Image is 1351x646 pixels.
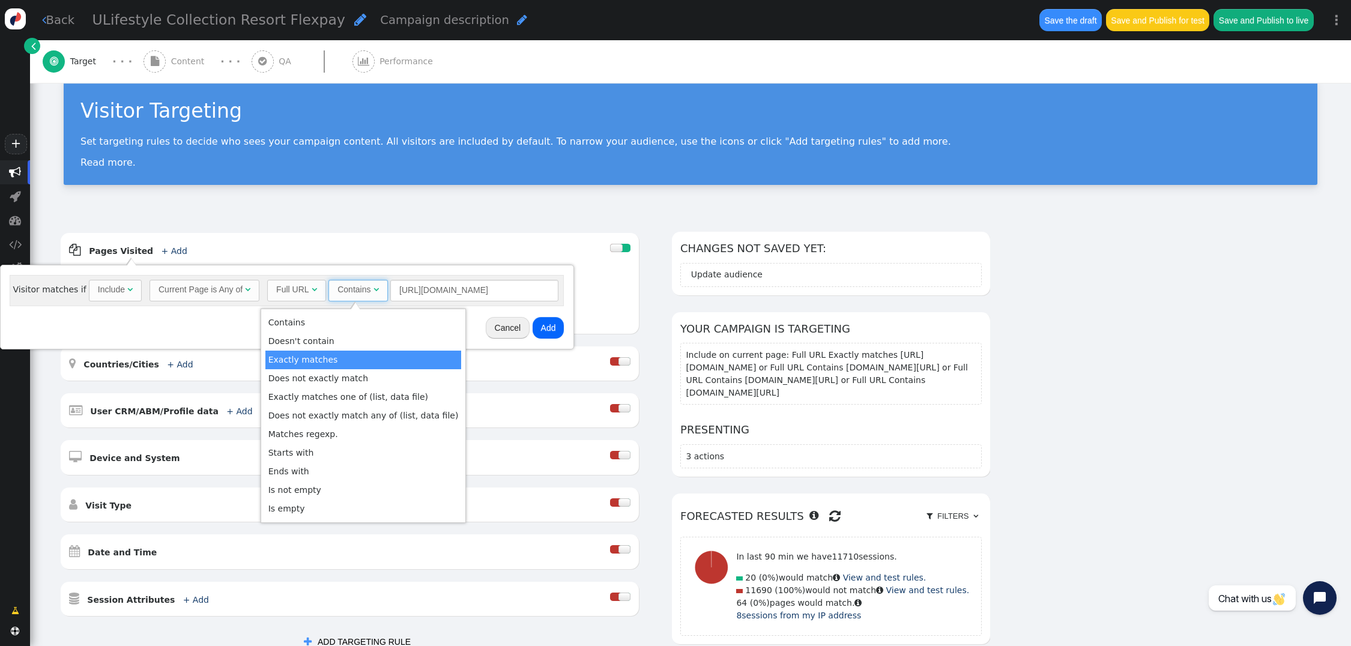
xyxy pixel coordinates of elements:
[220,53,240,70] div: · · ·
[69,404,82,416] span: 
[69,548,177,557] a:  Date and Time
[69,595,228,605] a:  Session Attributes + Add
[92,11,345,28] span: ULifestyle Collection Resort Flexpay
[88,548,157,557] b: Date and Time
[11,627,19,635] span: 
[312,285,317,294] span: 
[42,14,46,26] span: 
[686,451,724,461] span: 3 actions
[680,321,982,337] h6: Your campaign is targeting
[265,406,462,425] td: Does not exactly match any of (list, data file)
[691,268,763,281] div: Update audience
[167,360,193,369] a: + Add
[69,593,79,605] span: 
[680,343,982,405] section: Include on current page: Full URL Exactly matches [URL][DOMAIN_NAME] or Full URL Contains [DOMAIN...
[5,134,26,154] a: +
[265,425,462,444] td: Matches regexp.
[89,453,180,463] b: Device and System
[69,453,199,463] a:  Device and System
[680,421,982,438] h6: Presenting
[112,53,132,70] div: · · ·
[265,351,462,369] td: Exactly matches
[533,317,564,339] button: Add
[750,598,770,608] span: (0%)
[89,246,153,256] b: Pages Visited
[680,502,982,530] h6: Forecasted results
[926,512,932,520] span: 
[265,332,462,351] td: Doesn't contain
[80,96,1301,126] div: Visitor Targeting
[279,55,296,68] span: QA
[380,13,509,27] span: Campaign description
[11,605,19,617] span: 
[70,55,101,68] span: Target
[354,13,366,26] span: 
[50,56,58,66] span: 
[809,510,818,521] span: 
[265,369,462,388] td: Does not exactly match
[9,262,22,274] span: 
[775,585,805,595] span: (100%)
[265,444,462,462] td: Starts with
[935,512,971,521] span: Filters
[854,599,862,607] span: 
[69,501,151,510] a:  Visit Type
[9,214,21,226] span: 
[736,551,969,563] p: In last 90 min we have sessions.
[265,500,462,518] td: Is empty
[162,246,187,256] a: + Add
[252,40,352,83] a:  QA
[832,552,859,561] span: 11710
[90,406,219,416] b: User CRM/ABM/Profile data
[10,275,564,306] div: Visitor matches if
[43,40,144,83] a:  Target · · ·
[69,244,81,256] span: 
[517,14,527,26] span: 
[24,38,40,54] a: 
[98,283,125,296] div: Include
[245,285,250,294] span: 
[1106,9,1209,31] button: Save and Publish for test
[9,166,21,178] span: 
[736,611,742,620] span: 8
[258,56,267,66] span: 
[745,573,756,582] span: 20
[183,595,209,605] a: + Add
[1039,9,1102,31] button: Save the draft
[973,512,978,520] span: 
[159,283,243,296] div: Current Page is Any of
[151,56,159,66] span: 
[736,542,969,630] div: would match would not match pages would match.
[352,40,460,83] a:  Performance
[127,285,133,294] span: 
[80,157,136,168] a: Read more.
[373,285,379,294] span: 
[5,8,26,29] img: logo-icon.svg
[69,360,213,369] a:  Countries/Cities + Add
[69,451,82,463] span: 
[83,360,159,369] b: Countries/Cities
[69,246,207,256] a:  Pages Visited + Add
[69,406,272,416] a:  User CRM/ABM/Profile data + Add
[276,283,309,296] div: Full URL
[42,11,75,29] a: Back
[80,136,1301,147] p: Set targeting rules to decide who sees your campaign content. All visitors are included by defaul...
[69,357,76,369] span: 
[226,406,252,416] a: + Add
[876,586,883,594] span: 
[358,56,369,66] span: 
[85,501,131,510] b: Visit Type
[829,506,841,526] span: 
[680,240,982,256] h6: Changes not saved yet:
[69,498,77,510] span: 
[833,573,840,582] span: 
[69,545,80,557] span: 
[1322,2,1351,38] a: ⋮
[736,611,861,620] a: 8sessions from my IP address
[759,573,779,582] span: (0%)
[265,481,462,500] td: Is not empty
[843,573,926,582] a: View and test rules.
[265,388,462,406] td: Exactly matches one of (list, data file)
[171,55,210,68] span: Content
[736,598,747,608] span: 64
